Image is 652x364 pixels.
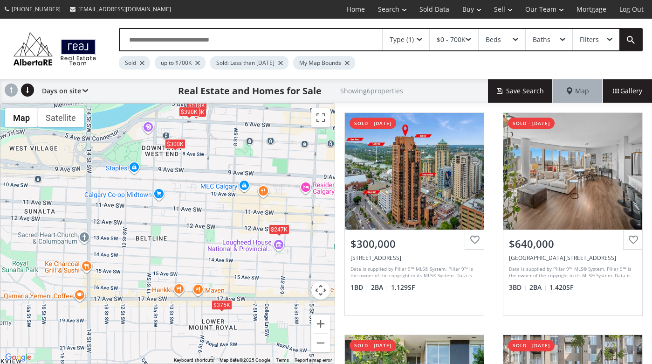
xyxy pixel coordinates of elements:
[65,0,176,18] a: [EMAIL_ADDRESS][DOMAIN_NAME]
[488,79,553,103] button: Save Search
[509,237,637,251] div: $640,000
[165,139,185,148] div: $300K
[567,86,589,96] span: Map
[311,108,330,127] button: Toggle fullscreen view
[613,86,642,96] span: Gallery
[38,108,84,127] button: Show satellite imagery
[5,108,38,127] button: Show street map
[212,300,232,309] div: $375K
[340,87,403,94] h2: Showing 6 properties
[350,254,478,262] div: 1100 8 Avenue SW #607, Calgary, AB T2P 3T9
[155,56,206,70] div: up to $700K
[119,56,150,70] div: Sold
[494,103,652,325] a: sold - [DATE]$640,000[GEOGRAPHIC_DATA][STREET_ADDRESS]Data is supplied by Pillar 9™ MLS® System. ...
[350,266,476,280] div: Data is supplied by Pillar 9™ MLS® System. Pillar 9™ is the owner of the copyright in its MLS® Sy...
[37,79,88,103] div: Days on site
[295,357,332,363] a: Report a map error
[311,315,330,333] button: Zoom in
[580,36,599,43] div: Filters
[3,351,34,364] a: Open this area in Google Maps (opens a new window)
[486,36,501,43] div: Beds
[553,79,603,103] div: Map
[185,107,206,117] div: $640K
[293,56,355,70] div: My Map Bounds
[509,266,634,280] div: Data is supplied by Pillar 9™ MLS® System. Pillar 9™ is the owner of the copyright in its MLS® Sy...
[179,106,199,116] div: $390K
[549,283,573,292] span: 1,420 SF
[178,84,322,98] h1: Real Estate and Homes for Sale
[311,281,330,300] button: Map camera controls
[390,36,414,43] div: Type (1)
[3,351,34,364] img: Google
[311,334,330,352] button: Zoom out
[437,36,466,43] div: $0 - 700K
[533,36,550,43] div: Baths
[12,5,61,13] span: [PHONE_NUMBER]
[9,30,100,68] img: Logo
[350,283,369,292] span: 1 BD
[210,56,288,70] div: Sold: Less than [DATE]
[603,79,652,103] div: Gallery
[509,283,527,292] span: 3 BD
[335,103,494,325] a: sold - [DATE]$300,000[STREET_ADDRESS]Data is supplied by Pillar 9™ MLS® System. Pillar 9™ is the ...
[174,357,214,364] button: Keyboard shortcuts
[186,100,207,110] div: $518K
[220,357,270,363] span: Map data ©2025 Google
[529,283,547,292] span: 2 BA
[391,283,415,292] span: 1,129 SF
[509,254,637,262] div: 1078 6 Avenue SW #2102, Calgary, AB T2P 5N6
[78,5,171,13] span: [EMAIL_ADDRESS][DOMAIN_NAME]
[350,237,478,251] div: $300,000
[371,283,389,292] span: 2 BA
[276,357,289,363] a: Terms
[269,224,289,234] div: $247K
